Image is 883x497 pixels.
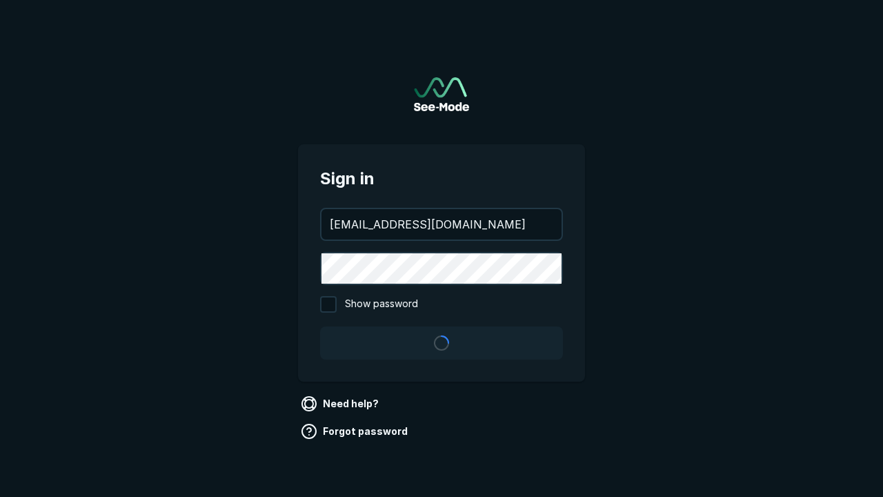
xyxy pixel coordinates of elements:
a: Forgot password [298,420,413,442]
a: Need help? [298,393,384,415]
span: Sign in [320,166,563,191]
a: Go to sign in [414,77,469,111]
input: your@email.com [321,209,562,240]
span: Show password [345,296,418,313]
img: See-Mode Logo [414,77,469,111]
